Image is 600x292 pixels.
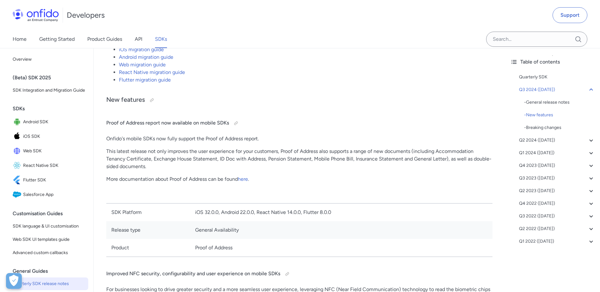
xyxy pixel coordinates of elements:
button: Open Preferences [6,273,22,289]
img: IconReact Native SDK [13,161,23,170]
a: IconWeb SDKWeb SDK [10,144,88,158]
a: Product Guides [87,30,122,48]
a: Q1 2022 ([DATE]) [519,238,595,245]
a: Q2 2022 ([DATE]) [519,225,595,233]
div: General Guides [13,265,91,277]
a: Q1 2024 ([DATE]) [519,149,595,157]
a: IconSalesforce AppSalesforce App [10,188,88,202]
div: SDKs [13,102,91,115]
span: Salesforce App [23,190,86,199]
a: API [135,30,142,48]
span: Quarterly SDK release notes [13,280,86,288]
h3: New features [106,95,492,105]
img: IconFlutter SDK [13,176,23,185]
a: Q3 2023 ([DATE]) [519,174,595,182]
div: Table of contents [510,58,595,66]
a: Q4 2023 ([DATE]) [519,162,595,169]
td: General Availability [190,221,492,239]
a: Q2 2024 ([DATE]) [519,137,595,144]
a: -New features [524,111,595,119]
a: Overview [10,53,88,66]
a: -Breaking changes [524,124,595,131]
a: SDK Integration and Migration Guide [10,84,88,97]
a: Q4 2022 ([DATE]) [519,200,595,207]
span: SDK language & UI customisation [13,222,86,230]
p: This latest release not only improves the user experience for your customers, Proof of Address al... [106,148,492,170]
p: More documentation about Proof of Address can be found . [106,175,492,183]
a: Quarterly SDK [519,73,595,81]
div: - New features [524,111,595,119]
h4: Proof of Address report now available on mobile SDKs [106,118,492,128]
a: IconAndroid SDKAndroid SDK [10,115,88,129]
span: Flutter SDK [23,176,86,185]
td: Release type [106,221,190,239]
a: here [238,176,248,182]
span: Android SDK [23,118,86,126]
div: Customisation Guides [13,207,91,220]
img: Onfido Logo [13,9,59,21]
a: Quarterly SDK release notes [10,277,88,290]
a: Q2 2023 ([DATE]) [519,187,595,195]
h4: Improved NFC security, configurability and user experience on mobile SDKs [106,269,492,279]
a: Home [13,30,27,48]
td: SDK Platform [106,204,190,222]
div: Cookie Preferences [6,273,22,289]
input: Onfido search input field [486,32,587,47]
img: IconSalesforce App [13,190,23,199]
a: -General release notes [524,99,595,106]
img: IconAndroid SDK [13,118,23,126]
a: Web migration guide [119,62,166,68]
td: Proof of Address [190,239,492,257]
a: SDKs [155,30,167,48]
a: Flutter migration guide [119,77,171,83]
a: Q3 2022 ([DATE]) [519,212,595,220]
a: iOS migration guide [119,46,164,52]
a: Advanced custom callbacks [10,246,88,259]
span: Web SDK [23,147,86,155]
span: React Native SDK [23,161,86,170]
span: Web SDK UI templates guide [13,236,86,243]
a: Android migration guide [119,54,173,60]
a: Web SDK UI templates guide [10,233,88,246]
a: React Native migration guide [119,69,185,75]
a: IconFlutter SDKFlutter SDK [10,173,88,187]
span: Advanced custom callbacks [13,249,86,257]
a: Getting Started [39,30,75,48]
a: IconReact Native SDKReact Native SDK [10,159,88,173]
span: Overview [13,56,86,63]
a: Support [553,7,587,23]
h1: Developers [67,10,105,20]
img: IconiOS SDK [13,132,23,141]
td: Product [106,239,190,257]
a: SDK language & UI customisation [10,220,88,233]
a: Q3 2024 ([DATE]) [519,86,595,94]
div: - General release notes [524,99,595,106]
a: IconiOS SDKiOS SDK [10,130,88,143]
div: - Breaking changes [524,124,595,131]
span: SDK Integration and Migration Guide [13,87,86,94]
div: (Beta) SDK 2025 [13,71,91,84]
img: IconWeb SDK [13,147,23,155]
td: iOS 32.0.0, Android 22.0.0, React Native 14.0.0, Flutter 8.0.0 [190,204,492,222]
span: iOS SDK [23,132,86,141]
p: Onfido's mobile SDKs now fully support the Proof of Address report. [106,135,492,143]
